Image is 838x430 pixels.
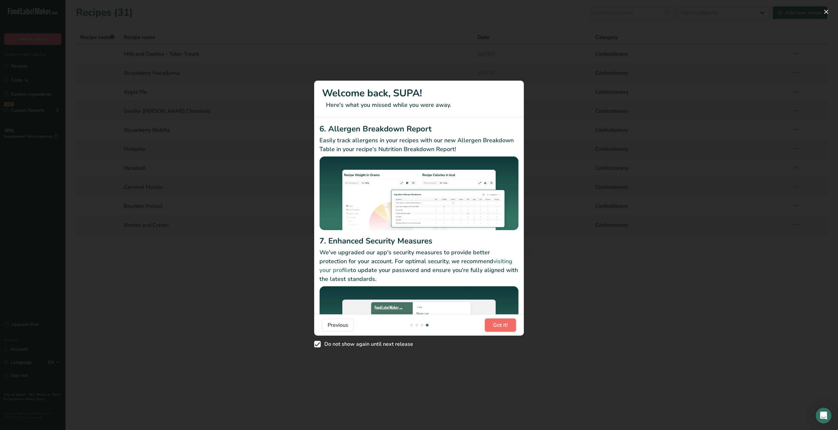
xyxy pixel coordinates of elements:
img: Allergen Breakdown Report [319,156,519,233]
p: Easily track allergens in your recipes with our new Allergen Breakdown Table in your recipe's Nut... [319,136,519,154]
h1: Welcome back, SUPA! [322,86,516,101]
h2: 7. Enhanced Security Measures [319,235,519,247]
p: Here's what you missed while you were away. [322,101,516,109]
div: Open Intercom Messenger [816,408,831,423]
h2: 6. Allergen Breakdown Report [319,123,519,135]
img: Enhanced Security Measures [319,286,519,361]
span: Do not show again until next release [321,341,413,347]
p: We've upgraded our app's security measures to provide better protection for your account. For opt... [319,248,519,283]
span: Previous [328,321,348,329]
button: Got it! [485,319,516,332]
span: Got it! [493,321,508,329]
button: Previous [322,319,354,332]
